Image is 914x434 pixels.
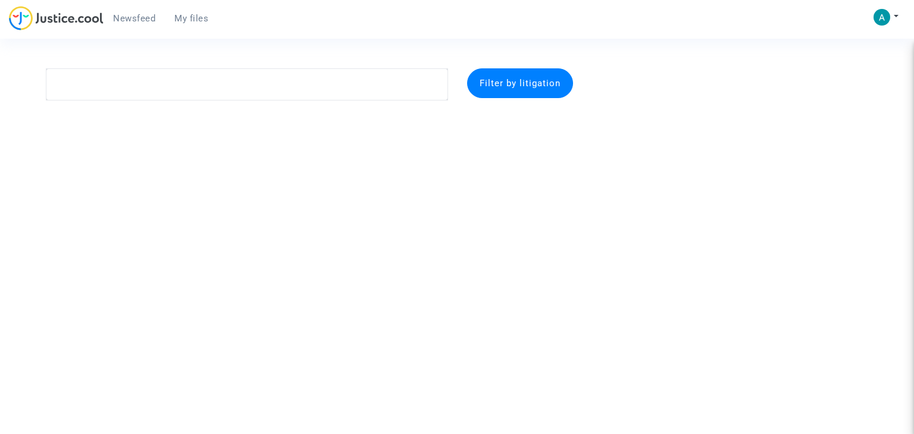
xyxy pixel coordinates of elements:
[113,13,155,24] span: Newsfeed
[874,9,890,26] img: ACg8ocKxEh1roqPwRpg1kojw5Hkh0hlUCvJS7fqe8Gto7GA9q_g7JA=s96-c
[165,10,218,27] a: My files
[174,13,208,24] span: My files
[9,6,104,30] img: jc-logo.svg
[480,78,561,89] span: Filter by litigation
[104,10,165,27] a: Newsfeed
